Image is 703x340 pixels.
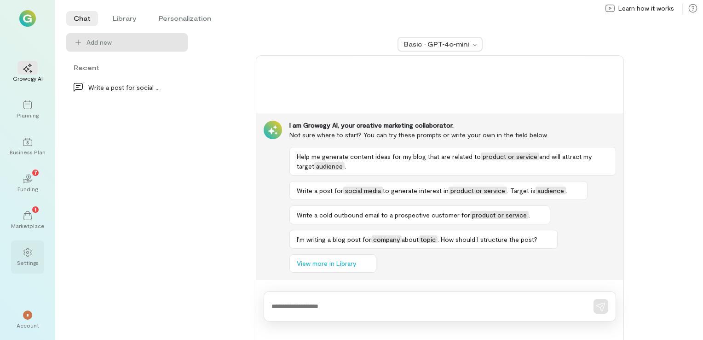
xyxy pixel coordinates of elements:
[289,205,550,224] button: Write a cold outbound email to a prospective customer forproduct or service.
[11,167,44,200] a: Funding
[66,63,188,72] div: Recent
[88,82,160,92] div: Write a post for social media to generate interes…
[289,254,376,273] button: View more in Library
[35,205,36,213] span: 1
[289,230,558,249] button: I’m writing a blog post forcompanyabouttopic. How should I structure the post?
[11,240,44,274] a: Settings
[17,322,39,329] div: Account
[10,148,46,156] div: Business Plan
[297,152,481,160] span: Help me generate content ideas for my blog that are related to
[289,130,616,140] div: Not sure where to start? You can try these prompts or write your own in the field below.
[345,162,346,170] span: .
[402,235,419,243] span: about
[66,11,98,26] li: Chat
[11,222,45,229] div: Marketplace
[404,40,470,49] div: Basic · GPT‑4o‑mini
[343,187,383,194] span: social media
[297,259,356,268] span: View more in Library
[11,93,44,126] a: Planning
[11,303,44,336] div: *Account
[297,235,371,243] span: I’m writing a blog post for
[289,121,616,130] div: I am Growegy AI, your creative marketing collaborator.
[419,235,438,243] span: topic
[529,211,530,219] span: .
[105,11,144,26] li: Library
[470,211,529,219] span: product or service
[297,211,470,219] span: Write a cold outbound email to a prospective customer for
[507,187,536,194] span: . Target is
[289,181,588,200] button: Write a post forsocial mediato generate interest inproduct or service. Target isaudience.
[536,187,566,194] span: audience
[11,56,44,89] a: Growegy AI
[11,204,44,237] a: Marketplace
[566,187,567,194] span: .
[151,11,219,26] li: Personalization
[13,75,43,82] div: Growegy AI
[449,187,507,194] span: product or service
[314,162,345,170] span: audience
[438,235,537,243] span: . How should I structure the post?
[86,38,112,47] span: Add new
[297,187,343,194] span: Write a post for
[11,130,44,163] a: Business Plan
[17,259,39,266] div: Settings
[34,168,37,176] span: 7
[289,147,616,176] button: Help me generate content ideas for my blog that are related toproduct or serviceand will attract ...
[618,4,674,13] span: Learn how it works
[371,235,402,243] span: company
[17,185,38,193] div: Funding
[481,152,539,160] span: product or service
[17,111,39,119] div: Planning
[383,187,449,194] span: to generate interest in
